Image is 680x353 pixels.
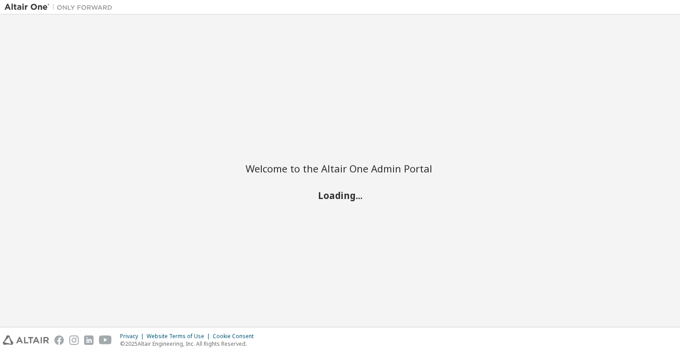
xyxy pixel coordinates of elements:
[84,335,94,345] img: linkedin.svg
[3,335,49,345] img: altair_logo.svg
[99,335,112,345] img: youtube.svg
[120,340,259,348] p: © 2025 Altair Engineering, Inc. All Rights Reserved.
[120,333,147,340] div: Privacy
[54,335,64,345] img: facebook.svg
[147,333,213,340] div: Website Terms of Use
[69,335,79,345] img: instagram.svg
[246,190,434,201] h2: Loading...
[4,3,117,12] img: Altair One
[246,162,434,175] h2: Welcome to the Altair One Admin Portal
[213,333,259,340] div: Cookie Consent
